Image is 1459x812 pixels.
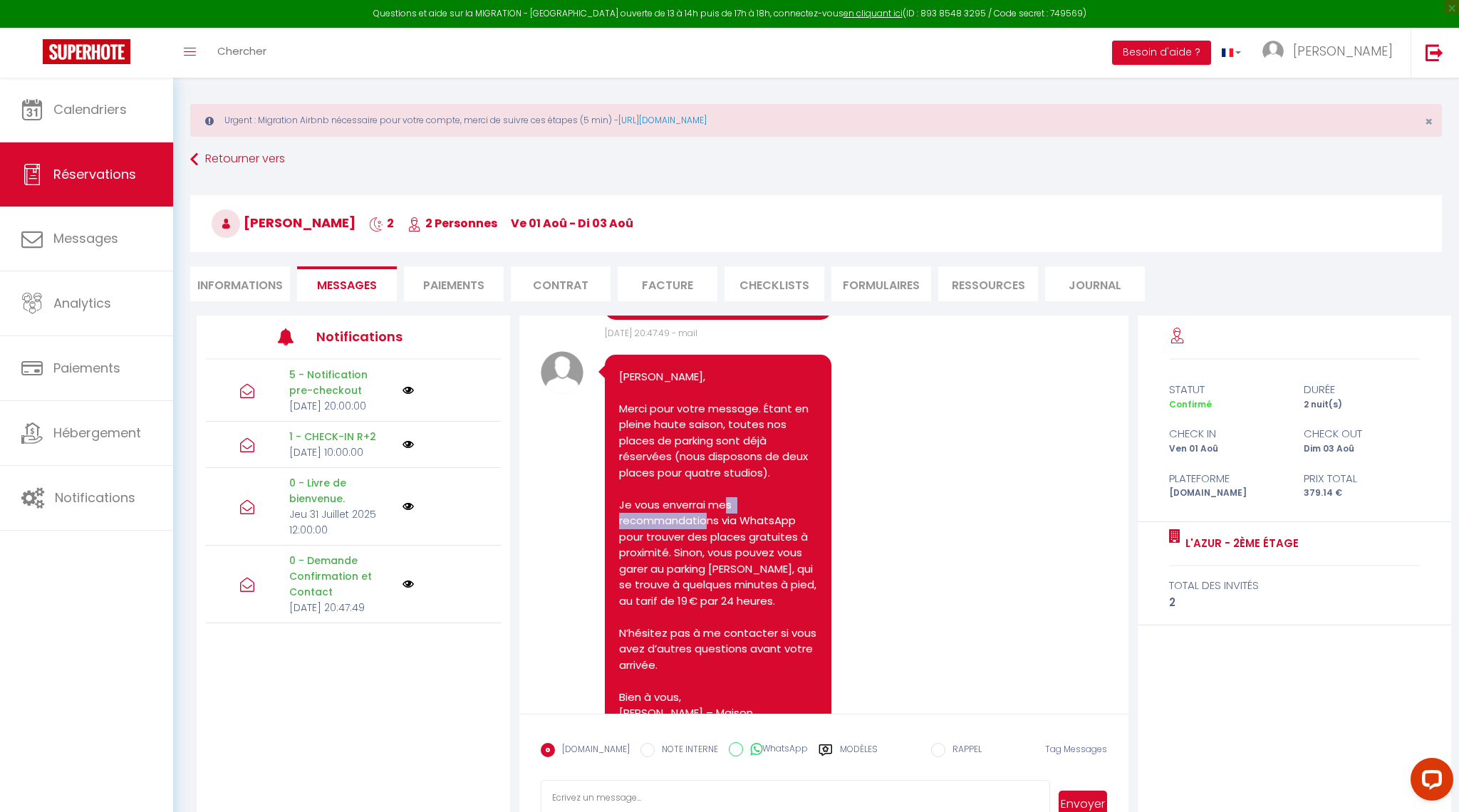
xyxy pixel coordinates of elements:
[655,743,718,759] label: NOTE INTERNE
[831,266,931,301] li: FORMULAIRES
[1294,425,1429,442] div: check out
[1045,266,1145,301] li: Journal
[1294,442,1429,456] div: Dim 03 Aoû
[1426,43,1443,61] img: logout
[618,114,707,126] a: [URL][DOMAIN_NAME]
[53,294,111,312] span: Analytics
[53,229,118,247] span: Messages
[1045,743,1107,755] span: Tag Messages
[1425,113,1433,130] span: ×
[212,214,355,231] span: [PERSON_NAME]
[317,277,377,293] span: Messages
[1160,442,1294,456] div: Ven 01 Aoû
[555,743,630,759] label: [DOMAIN_NAME]
[55,489,135,506] span: Notifications
[945,743,982,759] label: RAPPEL
[1425,115,1433,128] button: Close
[541,351,583,394] img: avatar.png
[1294,486,1429,500] div: 379.14 €
[403,439,414,450] img: NO IMAGE
[1160,470,1294,487] div: Plateforme
[403,578,414,590] img: NO IMAGE
[207,28,277,78] a: Chercher
[1112,41,1211,65] button: Besoin d'aide ?
[618,266,717,301] li: Facture
[1169,398,1212,410] span: Confirmé
[369,215,394,231] span: 2
[1160,381,1294,398] div: statut
[289,553,393,600] p: 0 - Demande Confirmation et Contact
[43,39,130,64] img: Super Booking
[53,359,120,377] span: Paiements
[1160,486,1294,500] div: [DOMAIN_NAME]
[511,266,611,301] li: Contrat
[53,424,141,442] span: Hébergement
[840,743,878,768] label: Modèles
[404,266,504,301] li: Paiements
[1294,398,1429,412] div: 2 nuit(s)
[1262,41,1284,62] img: ...
[289,398,393,414] p: [DATE] 20:00:00
[289,600,393,615] p: [DATE] 20:47:49
[619,369,817,738] pre: [PERSON_NAME], Merci pour votre message. Étant en pleine haute saison, toutes nos places de parki...
[217,43,266,58] span: Chercher
[1293,42,1393,60] span: [PERSON_NAME]
[289,367,393,398] p: 5 - Notification pre-checkout
[1180,535,1299,552] a: L'Azur - 2ème étage
[605,327,697,339] span: [DATE] 20:47:49 - mail
[403,501,414,512] img: NO IMAGE
[190,104,1442,137] div: Urgent : Migration Airbnb nécessaire pour votre compte, merci de suivre ces étapes (5 min) -
[53,100,127,118] span: Calendriers
[1252,28,1411,78] a: ... [PERSON_NAME]
[1399,752,1459,812] iframe: LiveChat chat widget
[316,321,440,353] h3: Notifications
[511,215,633,231] span: ve 01 Aoû - di 03 Aoû
[1294,470,1429,487] div: Prix total
[53,165,136,183] span: Réservations
[843,7,903,19] a: en cliquant ici
[190,266,290,301] li: Informations
[289,444,393,460] p: [DATE] 10:00:00
[403,385,414,396] img: NO IMAGE
[407,215,497,231] span: 2 Personnes
[938,266,1038,301] li: Ressources
[190,147,1442,172] a: Retourner vers
[289,429,393,444] p: 1 - CHECK-IN R+2
[1169,577,1420,594] div: total des invités
[1294,381,1429,398] div: durée
[1160,425,1294,442] div: check in
[289,506,393,538] p: Jeu 31 Juillet 2025 12:00:00
[743,742,808,758] label: WhatsApp
[725,266,824,301] li: CHECKLISTS
[289,475,393,506] p: 0 - Livre de bienvenue.
[1169,594,1420,611] div: 2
